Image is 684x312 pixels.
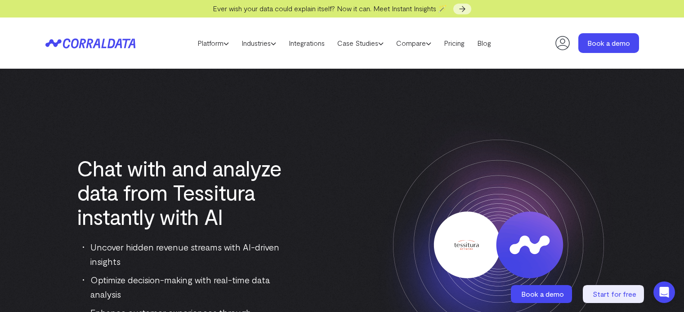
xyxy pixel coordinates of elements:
[235,36,282,50] a: Industries
[390,36,438,50] a: Compare
[653,281,675,303] div: Open Intercom Messenger
[593,290,636,298] span: Start for free
[213,4,447,13] span: Ever wish your data could explain itself? Now it can. Meet Instant Insights 🪄
[331,36,390,50] a: Case Studies
[583,285,646,303] a: Start for free
[471,36,497,50] a: Blog
[77,156,295,229] h1: Chat with and analyze data from Tessitura instantly with AI
[191,36,235,50] a: Platform
[578,33,639,53] a: Book a demo
[521,290,564,298] span: Book a demo
[438,36,471,50] a: Pricing
[282,36,331,50] a: Integrations
[83,240,295,268] li: Uncover hidden revenue streams with AI-driven insights
[83,272,295,301] li: Optimize decision-making with real-time data analysis
[511,285,574,303] a: Book a demo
